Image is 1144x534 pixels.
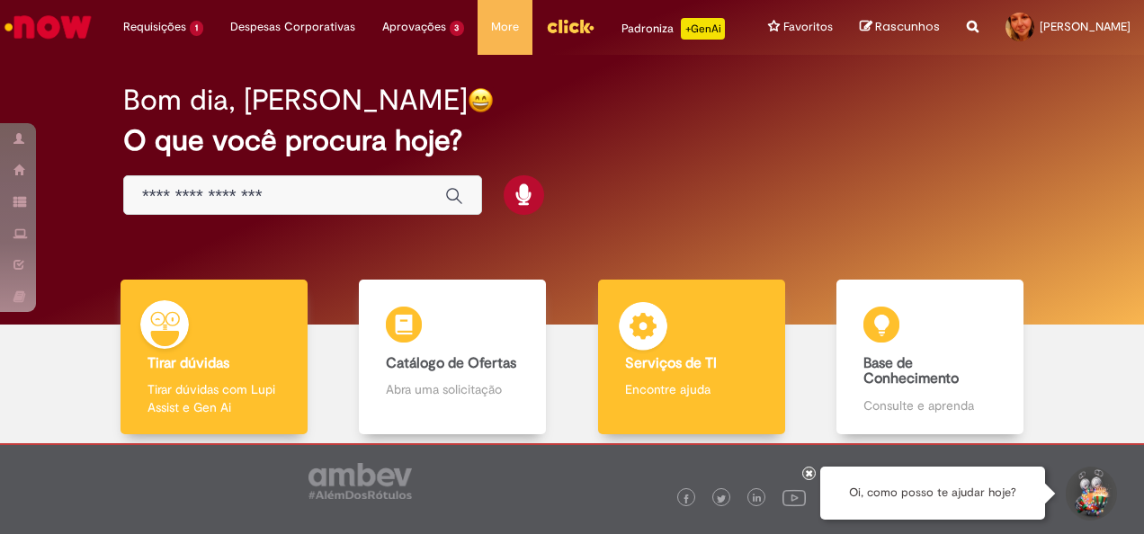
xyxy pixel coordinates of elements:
[450,21,465,36] span: 3
[1063,467,1117,521] button: Iniciar Conversa de Suporte
[782,485,806,509] img: logo_footer_youtube.png
[491,18,519,36] span: More
[681,18,725,40] p: +GenAi
[468,87,494,113] img: happy-face.png
[820,467,1045,520] div: Oi, como posso te ajudar hoje?
[386,380,519,398] p: Abra uma solicitação
[546,13,594,40] img: click_logo_yellow_360x200.png
[572,280,811,435] a: Serviços de TI Encontre ajuda
[230,18,355,36] span: Despesas Corporativas
[682,494,691,503] img: logo_footer_facebook.png
[2,9,94,45] img: ServiceNow
[123,85,468,116] h2: Bom dia, [PERSON_NAME]
[625,354,717,372] b: Serviços de TI
[863,354,959,388] b: Base de Conhecimento
[875,18,940,35] span: Rascunhos
[308,463,412,499] img: logo_footer_ambev_rotulo_gray.png
[860,19,940,36] a: Rascunhos
[717,494,726,503] img: logo_footer_twitter.png
[94,280,334,435] a: Tirar dúvidas Tirar dúvidas com Lupi Assist e Gen Ai
[123,125,1021,156] h2: O que você procura hoje?
[621,18,725,40] div: Padroniza
[386,354,516,372] b: Catálogo de Ofertas
[147,380,281,416] p: Tirar dúvidas com Lupi Assist e Gen Ai
[863,396,997,414] p: Consulte e aprenda
[811,280,1050,435] a: Base de Conhecimento Consulte e aprenda
[123,18,186,36] span: Requisições
[1040,19,1131,34] span: [PERSON_NAME]
[382,18,446,36] span: Aprovações
[190,21,203,36] span: 1
[625,380,758,398] p: Encontre ajuda
[334,280,573,435] a: Catálogo de Ofertas Abra uma solicitação
[753,494,762,504] img: logo_footer_linkedin.png
[147,354,229,372] b: Tirar dúvidas
[783,18,833,36] span: Favoritos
